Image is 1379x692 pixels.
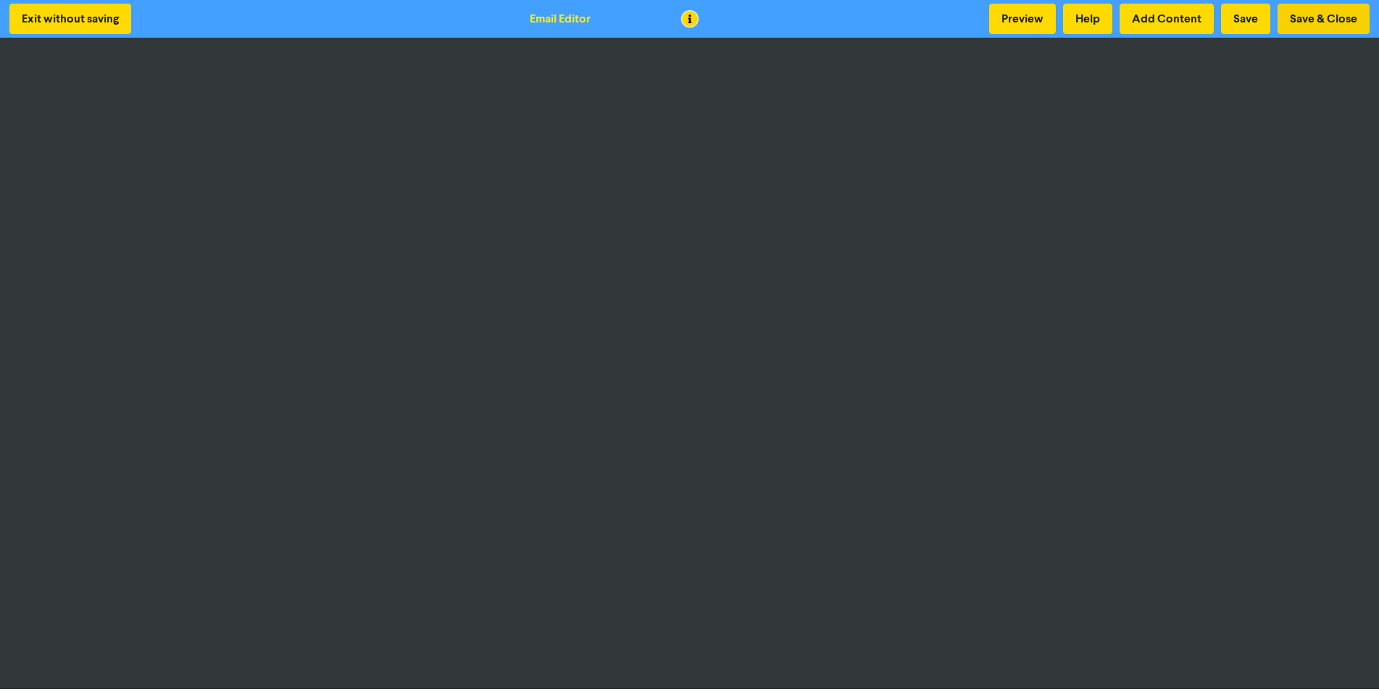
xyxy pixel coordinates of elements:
button: Help [1063,4,1112,34]
button: Save [1221,4,1270,34]
button: Save & Close [1278,4,1370,34]
button: Preview [989,4,1056,34]
button: Exit without saving [9,4,131,34]
div: Email Editor [530,10,591,28]
button: Add Content [1120,4,1214,34]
